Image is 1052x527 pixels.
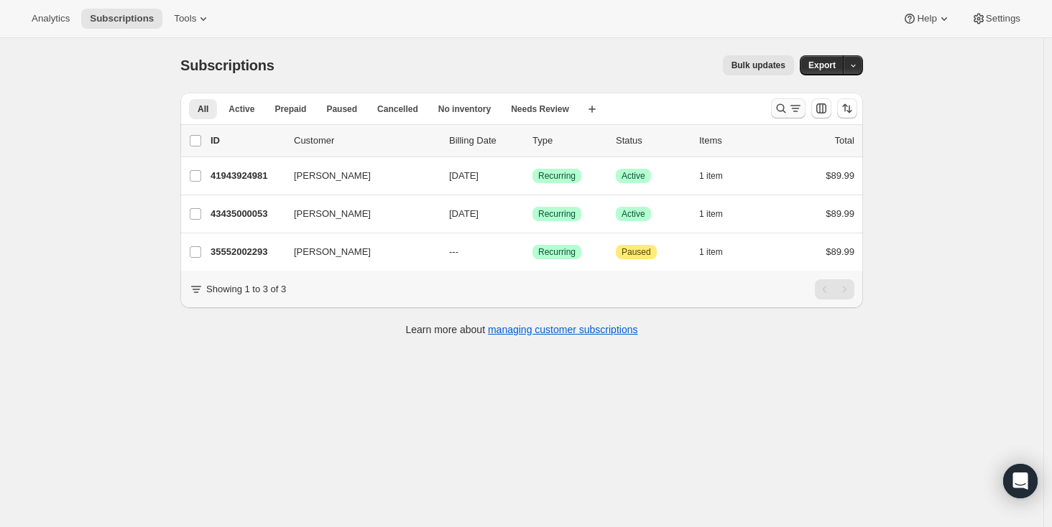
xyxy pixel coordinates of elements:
[808,60,836,71] span: Export
[811,98,831,118] button: Customize table column order and visibility
[622,170,645,182] span: Active
[699,134,771,148] div: Items
[826,246,854,257] span: $89.99
[406,322,638,337] p: Learn more about
[835,134,854,148] p: Total
[699,170,723,182] span: 1 item
[699,242,739,262] button: 1 item
[699,204,739,224] button: 1 item
[285,241,429,263] button: [PERSON_NAME]
[449,208,479,219] span: [DATE]
[294,134,438,148] p: Customer
[211,204,854,224] div: 43435000053[PERSON_NAME][DATE]SuccessRecurringSuccessActive1 item$89.99
[511,103,569,115] span: Needs Review
[826,170,854,181] span: $89.99
[815,279,854,299] nav: Pagination
[449,246,458,257] span: ---
[211,242,854,262] div: 35552002293[PERSON_NAME]---SuccessRecurringAttentionPaused1 item$89.99
[538,246,576,258] span: Recurring
[90,13,154,24] span: Subscriptions
[294,245,371,259] span: [PERSON_NAME]
[538,170,576,182] span: Recurring
[211,245,282,259] p: 35552002293
[211,134,854,148] div: IDCustomerBilling DateTypeStatusItemsTotal
[285,202,429,225] button: [PERSON_NAME]
[294,207,371,221] span: [PERSON_NAME]
[986,13,1020,24] span: Settings
[211,207,282,221] p: 43435000053
[732,60,785,71] span: Bulk updates
[771,98,806,118] button: Search and filter results
[723,55,794,75] button: Bulk updates
[538,208,576,220] span: Recurring
[211,166,854,186] div: 41943924981[PERSON_NAME][DATE]SuccessRecurringSuccessActive1 item$89.99
[699,166,739,186] button: 1 item
[211,134,282,148] p: ID
[211,169,282,183] p: 41943924981
[1003,464,1038,498] div: Open Intercom Messenger
[917,13,936,24] span: Help
[32,13,70,24] span: Analytics
[449,170,479,181] span: [DATE]
[180,57,274,73] span: Subscriptions
[174,13,196,24] span: Tools
[622,246,651,258] span: Paused
[837,98,857,118] button: Sort the results
[699,208,723,220] span: 1 item
[294,169,371,183] span: [PERSON_NAME]
[81,9,162,29] button: Subscriptions
[438,103,491,115] span: No inventory
[377,103,418,115] span: Cancelled
[699,246,723,258] span: 1 item
[165,9,219,29] button: Tools
[622,208,645,220] span: Active
[23,9,78,29] button: Analytics
[488,324,638,335] a: managing customer subscriptions
[285,164,429,187] button: [PERSON_NAME]
[274,103,306,115] span: Prepaid
[616,134,688,148] p: Status
[229,103,254,115] span: Active
[963,9,1029,29] button: Settings
[326,103,357,115] span: Paused
[449,134,521,148] p: Billing Date
[198,103,208,115] span: All
[826,208,854,219] span: $89.99
[800,55,844,75] button: Export
[894,9,959,29] button: Help
[581,99,604,119] button: Create new view
[532,134,604,148] div: Type
[206,282,286,297] p: Showing 1 to 3 of 3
